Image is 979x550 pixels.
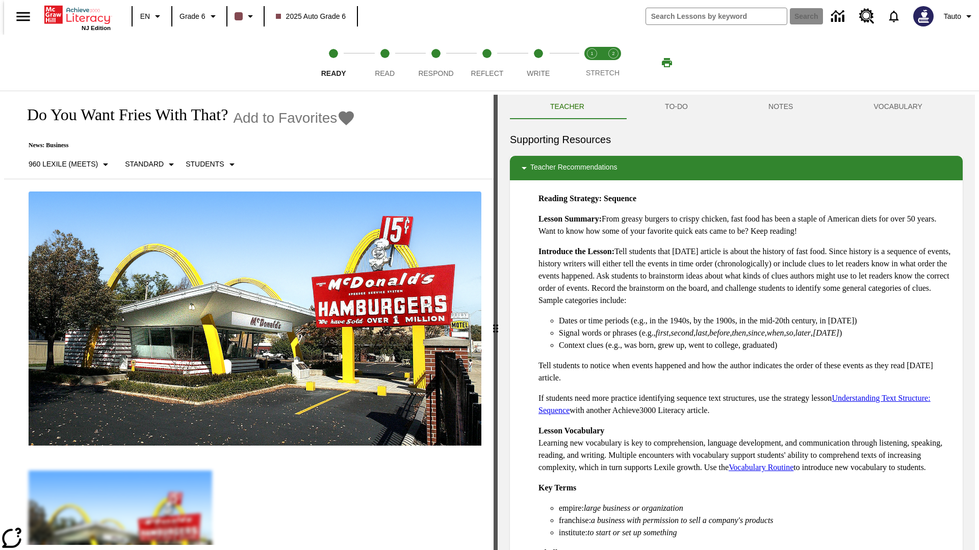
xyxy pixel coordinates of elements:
strong: Lesson Summary: [538,214,602,223]
p: Learning new vocabulary is key to comprehension, language development, and communication through ... [538,425,955,474]
span: Tauto [944,11,961,22]
em: first [656,328,669,337]
a: Data Center [825,3,853,31]
span: Reflect [471,69,504,77]
strong: Lesson Vocabulary [538,426,604,435]
em: then [732,328,746,337]
em: later [795,328,811,337]
em: a business with permission to sell a company's products [591,516,774,525]
button: Class color is dark brown. Change class color [230,7,261,25]
span: Ready [321,69,346,77]
span: Add to Favorites [233,110,337,126]
button: Stretch Respond step 2 of 2 [599,35,628,91]
button: Respond step 3 of 5 [406,35,466,91]
a: Vocabulary Routine [729,463,793,472]
em: last [695,328,707,337]
span: STRETCH [586,69,620,77]
img: Avatar [913,6,934,26]
p: If students need more practice identifying sequence text structures, use the strategy lesson with... [538,392,955,417]
em: before [709,328,730,337]
p: News: Business [16,142,355,149]
div: reading [4,95,494,545]
li: Dates or time periods (e.g., in the 1940s, by the 1900s, in the mid-20th century, in [DATE]) [559,315,955,327]
li: Context clues (e.g., was born, grew up, went to college, graduated) [559,339,955,351]
button: Stretch Read step 1 of 2 [577,35,607,91]
a: Resource Center, Will open in new tab [853,3,881,30]
button: TO-DO [625,95,728,119]
em: when [767,328,784,337]
p: Tell students that [DATE] article is about the history of fast food. Since history is a sequence ... [538,245,955,307]
em: to start or set up something [587,528,677,537]
button: Grade: Grade 6, Select a grade [175,7,223,25]
input: search field [646,8,787,24]
strong: Key Terms [538,483,576,492]
button: Read step 2 of 5 [355,35,414,91]
span: 2025 Auto Grade 6 [276,11,346,22]
div: Press Enter or Spacebar and then press right and left arrow keys to move the slider [494,95,498,550]
button: Ready step 1 of 5 [304,35,363,91]
img: One of the first McDonald's stores, with the iconic red sign and golden arches. [29,191,481,446]
em: large business or organization [584,504,683,512]
button: Scaffolds, Standard [121,155,182,174]
span: Read [375,69,395,77]
li: franchise: [559,514,955,527]
button: Select Student [182,155,242,174]
div: Teacher Recommendations [510,156,963,180]
strong: Sequence [604,194,636,203]
button: VOCABULARY [833,95,963,119]
button: Select Lexile, 960 Lexile (Meets) [24,155,116,174]
div: Instructional Panel Tabs [510,95,963,119]
p: Tell students to notice when events happened and how the author indicates the order of these even... [538,360,955,384]
button: Write step 5 of 5 [509,35,568,91]
li: empire: [559,502,955,514]
h6: Supporting Resources [510,131,963,148]
strong: Introduce the Lesson: [538,247,614,256]
button: Print [651,53,683,72]
button: Add to Favorites - Do You Want Fries With That? [233,109,355,127]
button: Reflect step 4 of 5 [457,35,517,91]
button: Teacher [510,95,625,119]
button: Profile/Settings [940,7,979,25]
button: Language: EN, Select a language [136,7,168,25]
em: since [748,328,765,337]
em: second [671,328,693,337]
p: 960 Lexile (Meets) [29,159,98,170]
p: Teacher Recommendations [530,162,617,174]
strong: Reading Strategy: [538,194,602,203]
span: EN [140,11,150,22]
div: Home [44,4,111,31]
em: so [786,328,793,337]
div: activity [498,95,975,550]
button: Select a new avatar [907,3,940,30]
h1: Do You Want Fries With That? [16,105,228,124]
span: Grade 6 [179,11,205,22]
a: Notifications [881,3,907,30]
button: Open side menu [8,2,38,32]
li: Signal words or phrases (e.g., , , , , , , , , , ) [559,327,955,339]
text: 2 [612,51,614,56]
span: NJ Edition [82,25,111,31]
em: [DATE] [813,328,839,337]
p: Students [186,159,224,170]
text: 1 [590,51,593,56]
p: From greasy burgers to crispy chicken, fast food has been a staple of American diets for over 50 ... [538,213,955,237]
li: institute: [559,527,955,539]
p: Standard [125,159,164,170]
button: NOTES [728,95,833,119]
span: Respond [418,69,453,77]
span: Write [527,69,550,77]
a: Understanding Text Structure: Sequence [538,394,931,415]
